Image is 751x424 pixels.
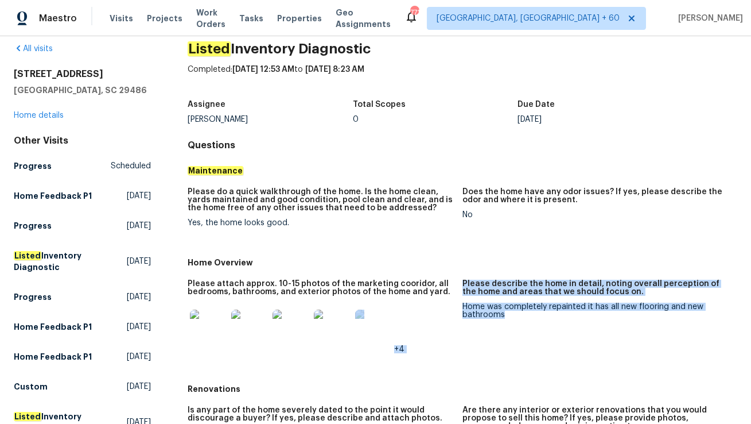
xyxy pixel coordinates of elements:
span: [DATE] [127,321,151,333]
h2: Inventory Diagnostic [188,43,737,55]
span: [DATE] 12:53 AM [232,65,294,74]
span: Visits [110,13,133,24]
div: Completed: to [188,64,737,94]
h5: Does the home have any odor issues? If yes, please describe the odor and where it is present. [462,188,728,204]
h5: Please do a quick walkthrough of the home. Is the home clean, yards maintained and good condition... [188,188,453,212]
h5: Home Feedback P1 [14,190,92,202]
span: [DATE] [127,220,151,232]
a: ProgressScheduled [14,156,151,176]
span: [GEOGRAPHIC_DATA], [GEOGRAPHIC_DATA] + 60 [437,13,620,24]
a: All visits [14,45,53,53]
span: Projects [147,13,182,24]
h5: Home Feedback P1 [14,321,92,333]
div: 771 [410,7,418,18]
h5: Is any part of the home severely dated to the point it would discourage a buyer? If yes, please d... [188,406,453,422]
h5: Inventory Diagnostic [14,250,127,273]
span: [DATE] [127,256,151,267]
h5: Progress [14,291,52,303]
h5: [GEOGRAPHIC_DATA], SC 29486 [14,84,151,96]
div: [PERSON_NAME] [188,115,352,124]
h5: Assignee [188,101,225,109]
h5: Home Feedback P1 [14,351,92,363]
a: Home Feedback P1[DATE] [14,186,151,206]
span: [PERSON_NAME] [674,13,743,24]
span: [DATE] 8:23 AM [305,65,364,74]
span: Geo Assignments [336,7,391,30]
a: Home Feedback P1[DATE] [14,317,151,337]
em: Listed [14,412,41,421]
a: ListedInventory Diagnostic[DATE] [14,245,151,277]
h4: Questions [188,140,737,151]
a: Progress[DATE] [14,215,151,236]
span: Scheduled [111,160,151,172]
h5: Please describe the home in detail, noting overall perception of the home and areas that we shoul... [462,280,728,296]
div: Other Visits [14,135,151,147]
h5: Total Scopes [353,101,406,109]
h5: Progress [14,220,52,232]
div: [DATE] [517,115,682,124]
h5: Renovations [188,383,737,395]
span: [DATE] [127,351,151,363]
h2: [STREET_ADDRESS] [14,68,151,80]
a: Home details [14,111,64,120]
span: Maestro [39,13,77,24]
div: 0 [353,115,517,124]
em: Maintenance [188,166,243,175]
a: Custom[DATE] [14,376,151,397]
span: Properties [277,13,322,24]
div: Home was completely repainted it has all new flooring and new bathrooms [462,303,728,319]
h5: Progress [14,160,52,172]
h5: Please attach approx. 10-15 photos of the marketing cooridor, all bedrooms, bathrooms, and exteri... [188,280,453,296]
span: [DATE] [127,381,151,392]
a: Home Feedback P1[DATE] [14,346,151,367]
span: [DATE] [127,190,151,202]
h5: Due Date [517,101,555,109]
span: Work Orders [196,7,225,30]
h5: Home Overview [188,257,737,268]
span: +4 [394,345,404,353]
span: [DATE] [127,291,151,303]
div: Yes, the home looks good. [188,219,453,227]
em: Listed [188,41,231,56]
div: No [462,211,728,219]
span: Tasks [239,14,263,22]
em: Listed [14,251,41,260]
h5: Custom [14,381,48,392]
a: Progress[DATE] [14,287,151,307]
